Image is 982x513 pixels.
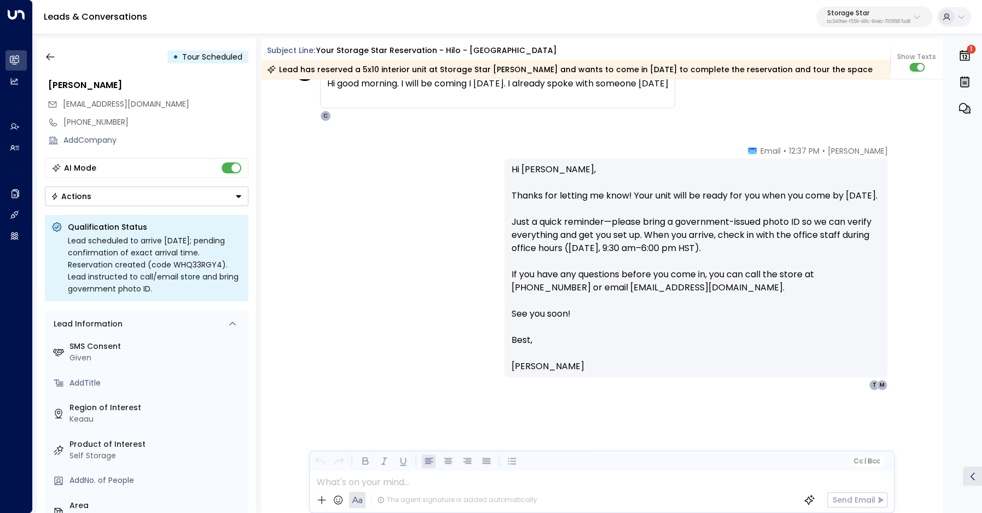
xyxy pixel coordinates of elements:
[892,145,914,167] img: 120_headshot.jpg
[864,457,866,465] span: |
[69,450,244,462] div: Self Storage
[320,110,331,121] div: C
[69,402,244,413] label: Region of Interest
[788,145,819,156] span: 12:37 PM
[853,457,880,465] span: Cc Bcc
[45,186,248,206] div: Button group with a nested menu
[63,98,189,109] span: [EMAIL_ADDRESS][DOMAIN_NAME]
[51,191,91,201] div: Actions
[69,413,244,425] div: Keaau
[313,454,327,468] button: Undo
[44,10,147,23] a: Leads & Conversations
[827,145,887,156] span: [PERSON_NAME]
[173,47,178,67] div: •
[267,45,315,56] span: Subject Line:
[45,186,248,206] button: Actions
[50,318,123,330] div: Lead Information
[822,145,824,156] span: •
[69,352,244,364] div: Given
[69,500,244,511] label: Area
[267,64,873,75] div: Lead has reserved a 5x10 interior unit at Storage Star [PERSON_NAME] and wants to come in [DATE] ...
[827,20,910,24] p: bc340fee-f559-48fc-84eb-70f3f6817ad8
[63,116,248,128] div: [PHONE_NUMBER]
[63,135,248,146] div: AddCompany
[48,79,248,92] div: [PERSON_NAME]
[69,377,244,389] div: AddTitle
[955,44,974,68] button: 1
[327,77,668,90] div: Hi good morning. I will be coming I [DATE]. I already spoke with someone [DATE]
[64,162,96,173] div: AI Mode
[511,163,881,334] p: Hi [PERSON_NAME], Thanks for letting me know! Your unit will be ready for you when you come by [D...
[63,98,189,110] span: jellyj640@gmail.com
[783,145,786,156] span: •
[69,439,244,450] label: Product of Interest
[332,454,346,468] button: Redo
[68,235,242,295] div: Lead scheduled to arrive [DATE]; pending confirmation of exact arrival time. Reservation created ...
[816,7,932,27] button: Storage Starbc340fee-f559-48fc-84eb-70f3f6817ad8
[827,10,910,16] p: Storage Star
[69,341,244,352] label: SMS Consent
[182,51,242,62] span: Tour Scheduled
[849,456,884,467] button: Cc|Bcc
[967,45,975,54] span: 1
[511,334,532,347] span: Best,
[511,360,584,373] span: [PERSON_NAME]
[869,380,880,390] div: T
[377,495,537,505] div: The agent signature is added automatically
[316,45,557,56] div: Your Storage Star Reservation - Hilo - [GEOGRAPHIC_DATA]
[897,52,936,62] span: Show Texts
[760,145,780,156] span: Email
[876,380,887,390] div: M
[69,475,244,486] div: AddNo. of People
[68,221,242,232] p: Qualification Status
